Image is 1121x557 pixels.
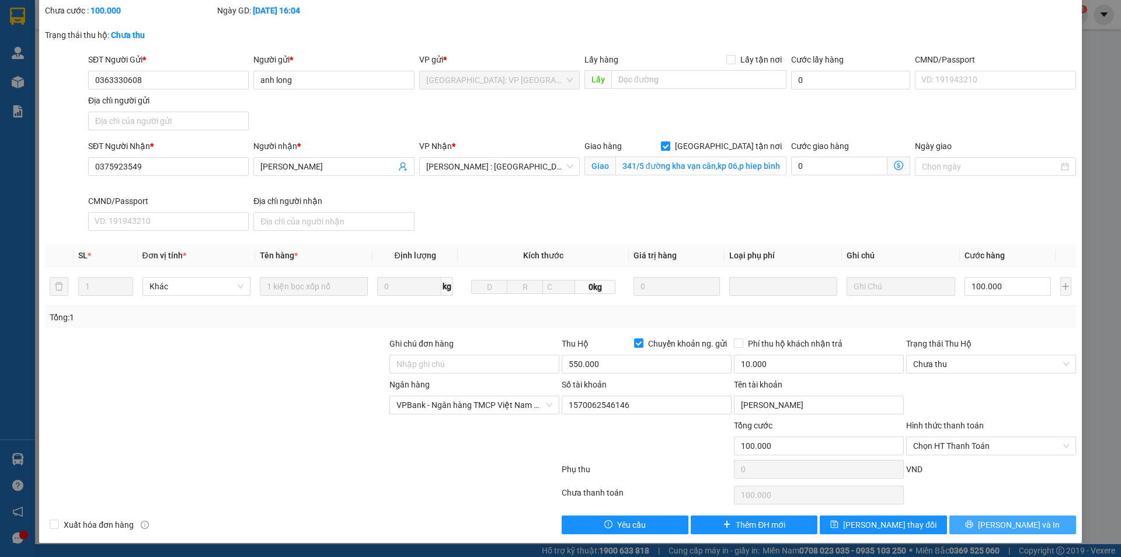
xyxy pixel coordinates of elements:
[604,520,612,530] span: exclamation-circle
[562,516,688,534] button: exclamation-circleYêu cầu
[842,244,959,267] th: Ghi chú
[419,53,580,66] div: VP gửi
[791,71,910,89] input: Cước lấy hàng
[894,161,903,170] span: dollar-circle
[906,465,922,474] span: VND
[734,396,904,414] input: Tên tài khoản
[723,520,731,530] span: plus
[253,140,414,153] div: Người nhận
[691,516,817,534] button: plusThêm ĐH mới
[5,81,73,91] span: 10:10:29 [DATE]
[426,158,573,175] span: Hồ Chí Minh : Kho Quận 12
[398,162,408,171] span: user-add
[389,339,454,348] label: Ghi chú đơn hàng
[32,25,62,35] strong: CSKH:
[670,140,786,153] span: [GEOGRAPHIC_DATA] tận nơi
[906,337,1076,350] div: Trạng thái Thu Hộ
[560,463,733,483] div: Phụ thu
[978,518,1060,531] span: [PERSON_NAME] và In
[253,195,414,207] div: Địa chỉ người nhận
[736,518,785,531] span: Thêm ĐH mới
[915,141,952,151] label: Ngày giao
[394,251,436,260] span: Định lượng
[45,29,258,41] div: Trạng thái thu hộ:
[59,518,138,531] span: Xuất hóa đơn hàng
[906,421,984,430] label: Hình thức thanh toán
[615,157,786,175] input: Giao tận nơi
[743,337,847,350] span: Phí thu hộ khách nhận trả
[389,355,559,373] input: Ghi chú đơn hàng
[50,311,433,324] div: Tổng: 1
[915,53,1075,66] div: CMND/Passport
[734,380,782,389] label: Tên tài khoản
[913,437,1069,455] span: Chọn HT Thanh Toán
[617,518,646,531] span: Yêu cầu
[633,277,720,296] input: 0
[217,4,387,17] div: Ngày GD:
[396,396,552,414] span: VPBank - Ngân hàng TMCP Việt Nam Thịnh Vượng
[965,251,1005,260] span: Cước hàng
[141,521,149,529] span: info-circle
[142,251,186,260] span: Đơn vị tính
[791,157,887,175] input: Cước giao hàng
[50,277,68,296] button: delete
[88,53,249,66] div: SĐT Người Gửi
[419,141,452,151] span: VP Nhận
[965,520,973,530] span: printer
[88,112,249,130] input: Địa chỉ của người gửi
[562,380,607,389] label: Số tài khoản
[45,4,215,17] div: Chưa cước :
[949,516,1076,534] button: printer[PERSON_NAME] và In
[389,380,430,389] label: Ngân hàng
[611,70,786,89] input: Dọc đường
[102,25,214,46] span: CÔNG TY TNHH CHUYỂN PHÁT NHANH BẢO AN
[584,70,611,89] span: Lấy
[78,251,88,260] span: SL
[584,157,615,175] span: Giao
[575,280,615,294] span: 0kg
[253,212,414,231] input: Địa chỉ của người nhận
[88,94,249,107] div: Địa chỉ người gửi
[843,518,937,531] span: [PERSON_NAME] thay đổi
[260,251,298,260] span: Tên hàng
[253,53,414,66] div: Người gửi
[734,421,772,430] span: Tổng cước
[149,278,243,295] span: Khác
[426,71,573,89] span: Hà Nội: VP Tây Hồ
[820,516,946,534] button: save[PERSON_NAME] thay đổi
[507,280,543,294] input: R
[791,141,849,151] label: Cước giao hàng
[523,251,563,260] span: Kích thước
[471,280,507,294] input: D
[253,6,300,15] b: [DATE] 16:04
[736,53,786,66] span: Lấy tận nơi
[562,396,732,414] input: Số tài khoản
[88,195,249,207] div: CMND/Passport
[633,251,677,260] span: Giá trị hàng
[90,6,121,15] b: 100.000
[88,140,249,153] div: SĐT Người Nhận
[562,339,589,348] span: Thu Hộ
[111,30,145,40] b: Chưa thu
[5,25,89,46] span: [PHONE_NUMBER]
[725,244,842,267] th: Loại phụ phí
[260,277,368,296] input: VD: Bàn, Ghế
[913,355,1069,373] span: Chưa thu
[584,55,618,64] span: Lấy hàng
[5,63,179,78] span: Mã đơn: HNTH1508250003
[922,160,1058,173] input: Ngày giao
[1060,277,1071,296] button: plus
[847,277,955,296] input: Ghi Chú
[78,5,231,21] strong: PHIẾU DÁN LÊN HÀNG
[791,55,844,64] label: Cước lấy hàng
[441,277,453,296] span: kg
[830,520,838,530] span: save
[584,141,622,151] span: Giao hàng
[542,280,575,294] input: C
[560,486,733,507] div: Chưa thanh toán
[643,337,732,350] span: Chuyển khoản ng. gửi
